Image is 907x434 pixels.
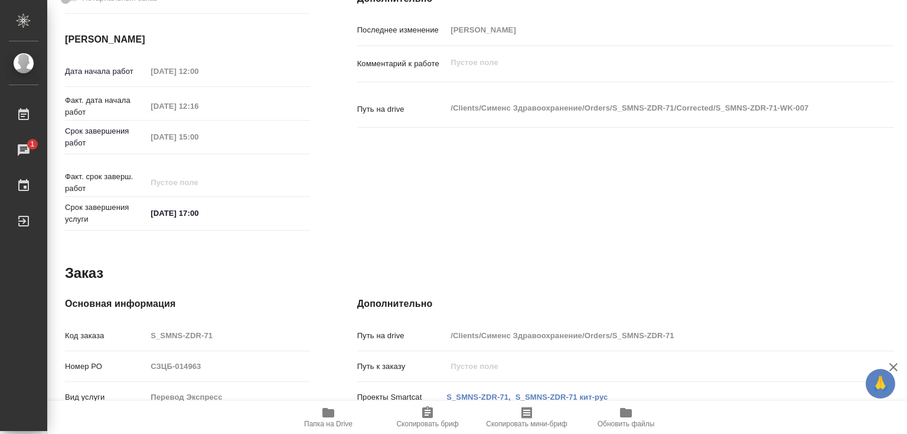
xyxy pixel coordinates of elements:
a: S_SMNS-ZDR-71 кит-рус [516,393,608,401]
input: Пустое поле [146,128,250,145]
h4: Дополнительно [357,297,894,311]
button: Папка на Drive [279,401,378,434]
p: Путь на drive [357,103,447,115]
button: Скопировать мини-бриф [477,401,576,434]
p: Код заказа [65,330,146,342]
p: Путь к заказу [357,361,447,373]
span: Скопировать мини-бриф [486,420,567,428]
h2: Заказ [65,264,103,283]
input: Пустое поле [446,21,849,38]
p: Срок завершения услуги [65,202,146,225]
a: 1 [3,135,44,165]
input: Пустое поле [146,358,309,375]
p: Номер РО [65,361,146,373]
input: ✎ Введи что-нибудь [146,205,250,222]
span: Обновить файлы [598,420,655,428]
input: Пустое поле [446,327,849,344]
button: Скопировать бриф [378,401,477,434]
input: Пустое поле [146,174,250,191]
input: Пустое поле [146,98,250,115]
p: Факт. срок заверш. работ [65,171,146,195]
p: Комментарий к работе [357,58,447,70]
input: Пустое поле [146,63,250,80]
p: Факт. дата начала работ [65,95,146,118]
p: Дата начала работ [65,66,146,77]
button: 🙏 [866,369,895,399]
p: Срок завершения работ [65,125,146,149]
a: S_SMNS-ZDR-71, [446,393,511,401]
span: Папка на Drive [304,420,353,428]
span: Скопировать бриф [396,420,458,428]
h4: Основная информация [65,297,310,311]
input: Пустое поле [146,327,309,344]
input: Пустое поле [446,358,849,375]
textarea: /Clients/Сименс Здравоохранение/Orders/S_SMNS-ZDR-71/Corrected/S_SMNS-ZDR-71-WK-007 [446,98,849,118]
p: Последнее изменение [357,24,447,36]
button: Обновить файлы [576,401,676,434]
span: 🙏 [870,371,890,396]
span: 1 [23,138,41,150]
p: Путь на drive [357,330,447,342]
p: Вид услуги [65,391,146,403]
p: Проекты Smartcat [357,391,447,403]
input: Пустое поле [146,388,309,406]
h4: [PERSON_NAME] [65,33,310,47]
